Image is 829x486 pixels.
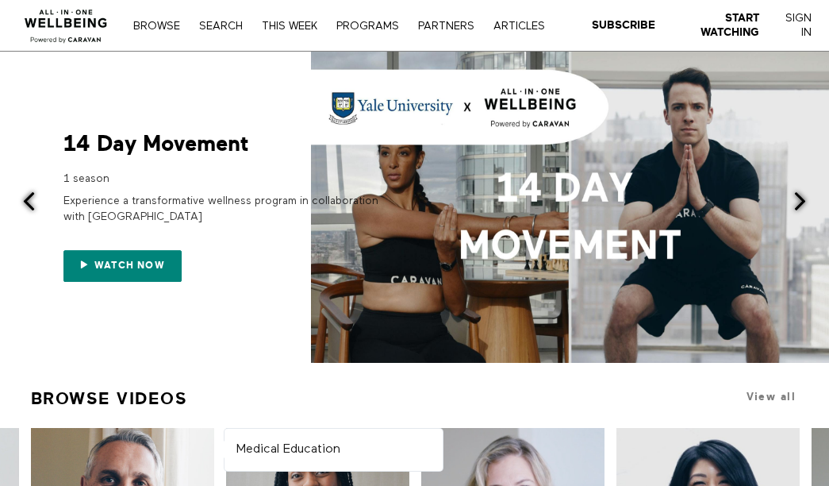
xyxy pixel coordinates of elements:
a: Subscribe [592,18,655,33]
a: View all [746,391,796,403]
a: Browse [125,21,188,32]
nav: Primary [125,17,552,33]
a: Sign In [775,11,812,40]
a: PARTNERS [410,21,482,32]
a: Search [191,21,251,32]
a: Start Watching [671,11,759,40]
a: THIS WEEK [254,21,325,32]
strong: Medical Education [236,443,340,456]
a: PROGRAMS [328,21,407,32]
strong: Subscribe [592,19,655,31]
strong: Start Watching [700,12,759,38]
a: Browse Videos [31,382,188,415]
a: ARTICLES [486,21,553,32]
